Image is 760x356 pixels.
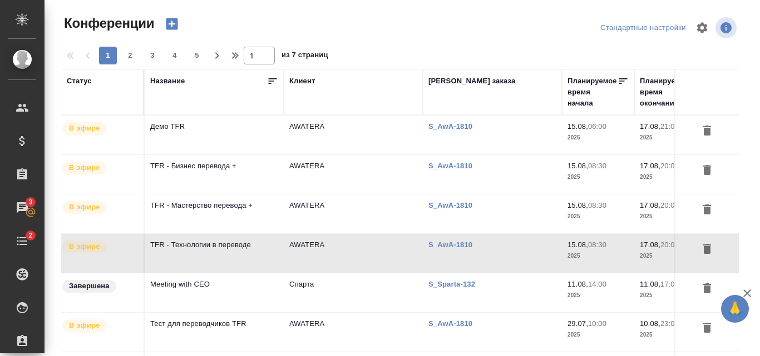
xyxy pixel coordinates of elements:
p: 2025 [640,172,701,183]
p: 15.08, [567,162,588,170]
p: 17.08, [640,240,660,249]
p: 17:00 [660,280,679,288]
p: 15.08, [567,201,588,209]
button: 3 [144,47,161,64]
p: 20:00 [660,162,679,170]
div: Клиент [289,76,315,87]
span: 4 [166,50,184,61]
button: Удалить [698,318,717,339]
a: S_AwA-1810 [428,122,481,131]
div: [PERSON_NAME] заказа [428,76,515,87]
a: 2 [3,227,42,255]
td: Спарта [284,273,423,312]
div: Статус [67,76,92,87]
p: 17.08, [640,201,660,209]
button: Удалить [698,200,717,220]
p: 2025 [640,290,701,301]
p: 08:30 [588,162,606,170]
p: 21:00 [660,122,679,131]
button: Удалить [698,279,717,299]
p: В эфире [69,241,100,252]
p: 2025 [640,211,701,222]
div: split button [598,19,689,37]
span: 3 [144,50,161,61]
p: 11.08, [640,280,660,288]
a: S_AwA-1810 [428,201,481,209]
div: Название [150,76,185,87]
p: 10.08, [640,319,660,328]
p: 20:00 [660,240,679,249]
p: 2025 [567,211,629,222]
span: 2 [22,230,39,241]
p: 2025 [567,250,629,262]
p: В эфире [69,202,100,213]
p: 15.08, [567,122,588,131]
a: S_AwA-1810 [428,162,481,170]
p: 10:00 [588,319,606,328]
p: 23:00 [660,319,679,328]
td: AWATERA [284,155,423,194]
p: 2025 [567,132,629,143]
td: TFR - Бизнес перевода + [145,155,284,194]
span: Посмотреть информацию [715,17,739,38]
p: 15.08, [567,240,588,249]
button: 🙏 [721,295,749,323]
p: 2025 [567,172,629,183]
span: Конференции [61,14,154,32]
button: 4 [166,47,184,64]
td: Тест для переводчиков TFR [145,313,284,352]
p: 20:00 [660,201,679,209]
span: 3 [22,197,39,208]
p: 14:00 [588,280,606,288]
button: Удалить [698,121,717,142]
p: В эфире [69,123,100,134]
span: Настроить таблицу [689,14,715,41]
div: Планируемое время начала [567,76,618,109]
p: 2025 [640,329,701,340]
button: Удалить [698,161,717,181]
td: AWATERA [284,313,423,352]
td: AWATERA [284,194,423,233]
a: S_AwA-1810 [428,240,481,249]
span: 5 [188,50,206,61]
button: 2 [121,47,139,64]
td: AWATERA [284,234,423,273]
p: Завершена [69,280,110,292]
p: 17.08, [640,162,660,170]
a: S_Sparta-132 [428,280,483,288]
td: TFR - Мастерство перевода + [145,194,284,233]
a: S_AwA-1810 [428,319,481,328]
td: Meeting with CEO [145,273,284,312]
span: 🙏 [726,297,744,320]
span: 2 [121,50,139,61]
p: 2025 [567,290,629,301]
p: 06:00 [588,122,606,131]
p: 08:30 [588,201,606,209]
p: 17.08, [640,122,660,131]
p: 11.08, [567,280,588,288]
p: 2025 [640,132,701,143]
p: 29.07, [567,319,588,328]
div: Планируемое время окончания [640,76,690,109]
td: Демо TFR [145,116,284,154]
p: 2025 [640,250,701,262]
td: AWATERA [284,116,423,154]
span: из 7 страниц [282,48,328,64]
button: 5 [188,47,206,64]
td: TFR - Технологии в переводе [145,234,284,273]
p: 08:30 [588,240,606,249]
button: Удалить [698,239,717,260]
p: 2025 [567,329,629,340]
button: Создать [159,14,185,33]
p: В эфире [69,320,100,331]
p: В эфире [69,162,100,173]
a: 3 [3,194,42,222]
